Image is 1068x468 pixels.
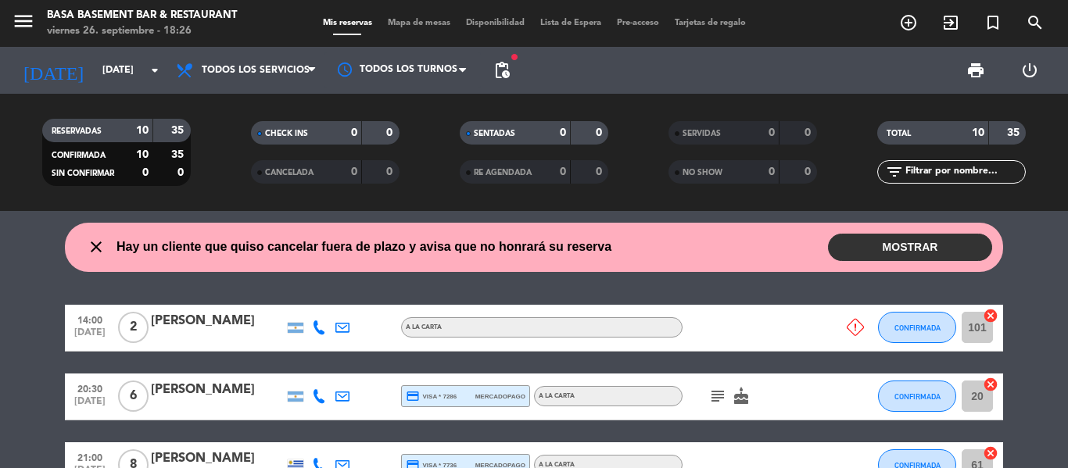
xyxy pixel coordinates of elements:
[70,379,109,397] span: 20:30
[12,9,35,33] i: menu
[136,125,149,136] strong: 10
[47,23,237,39] div: viernes 26. septiembre - 18:26
[983,445,998,461] i: cancel
[887,130,911,138] span: TOTAL
[972,127,984,138] strong: 10
[539,393,575,399] span: A LA CARTA
[171,125,187,136] strong: 35
[1007,127,1023,138] strong: 35
[904,163,1025,180] input: Filtrar por nombre...
[12,53,95,88] i: [DATE]
[351,166,357,177] strong: 0
[609,19,667,27] span: Pre-acceso
[539,462,575,468] span: A LA CARTA
[966,61,985,80] span: print
[70,310,109,328] span: 14:00
[171,149,187,160] strong: 35
[406,389,457,403] span: visa * 7286
[87,238,106,256] i: close
[151,380,284,400] div: [PERSON_NAME]
[474,130,515,138] span: SENTADAS
[380,19,458,27] span: Mapa de mesas
[560,127,566,138] strong: 0
[52,152,106,159] span: CONFIRMADA
[683,169,722,177] span: NO SHOW
[47,8,237,23] div: Basa Basement Bar & Restaurant
[941,13,960,32] i: exit_to_app
[708,387,727,405] i: subject
[805,166,814,177] strong: 0
[1020,61,1039,80] i: power_settings_new
[265,130,308,138] span: CHECK INS
[475,391,525,402] span: mercadopago
[894,323,941,332] span: CONFIRMADA
[983,308,998,323] i: cancel
[142,167,149,178] strong: 0
[116,237,611,257] span: Hay un cliente que quiso cancelar fuera de plazo y avisa que no honrará su reserva
[532,19,609,27] span: Lista de Espera
[560,166,566,177] strong: 0
[70,327,109,345] span: [DATE]
[145,61,164,80] i: arrow_drop_down
[202,65,310,76] span: Todos los servicios
[983,377,998,392] i: cancel
[683,130,721,138] span: SERVIDAS
[885,163,904,181] i: filter_list
[351,127,357,138] strong: 0
[805,127,814,138] strong: 0
[828,234,992,261] button: MOSTRAR
[406,389,420,403] i: credit_card
[769,127,775,138] strong: 0
[118,380,149,412] span: 6
[493,61,511,80] span: pending_actions
[769,166,775,177] strong: 0
[1002,47,1056,94] div: LOG OUT
[406,324,442,330] span: A LA CARTA
[70,396,109,414] span: [DATE]
[265,169,314,177] span: CANCELADA
[984,13,1002,32] i: turned_in_not
[899,13,918,32] i: add_circle_outline
[151,311,284,331] div: [PERSON_NAME]
[596,166,605,177] strong: 0
[52,127,102,135] span: RESERVADAS
[70,448,109,466] span: 21:00
[315,19,380,27] span: Mis reservas
[118,312,149,343] span: 2
[667,19,754,27] span: Tarjetas de regalo
[386,127,396,138] strong: 0
[732,387,751,405] i: cake
[386,166,396,177] strong: 0
[177,167,187,178] strong: 0
[136,149,149,160] strong: 10
[596,127,605,138] strong: 0
[510,52,519,62] span: fiber_manual_record
[52,170,114,177] span: SIN CONFIRMAR
[878,312,956,343] button: CONFIRMADA
[878,380,956,412] button: CONFIRMADA
[12,9,35,38] button: menu
[894,392,941,401] span: CONFIRMADA
[1026,13,1045,32] i: search
[458,19,532,27] span: Disponibilidad
[474,169,532,177] span: RE AGENDADA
